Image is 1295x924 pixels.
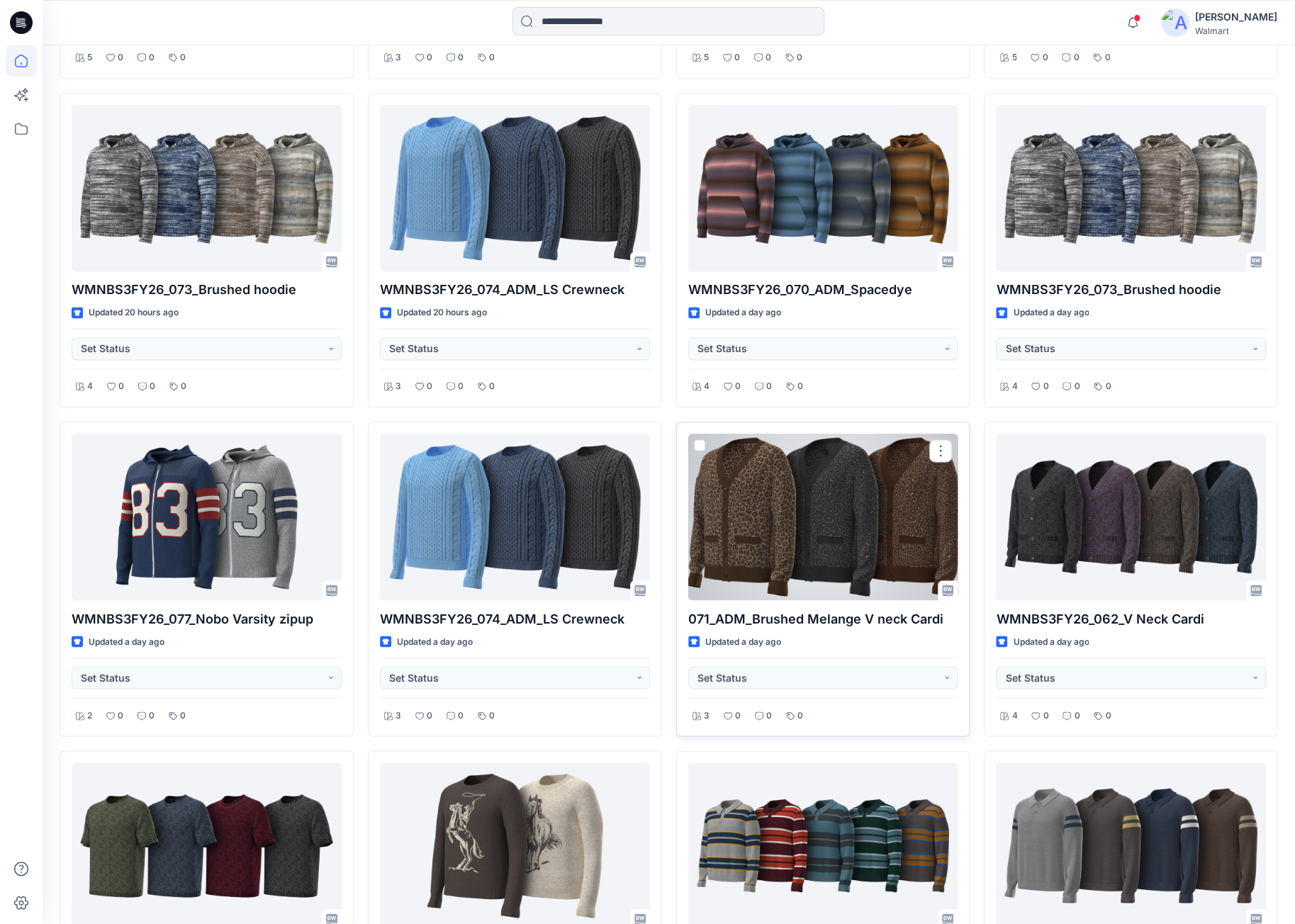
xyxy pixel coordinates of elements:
p: 0 [1105,379,1111,394]
div: [PERSON_NAME] [1195,9,1277,26]
p: 0 [797,50,802,65]
a: WMNBS3FY26_070_ADM_Spacedye [688,105,958,271]
p: WMNBS3FY26_073_Brushed hoodie [72,280,342,300]
p: 0 [1105,708,1111,723]
img: avatar [1161,9,1189,37]
p: 0 [1043,379,1048,394]
p: 3 [396,708,401,723]
p: 0 [181,379,186,394]
p: 0 [766,50,771,65]
p: 0 [427,379,432,394]
p: 4 [87,379,93,394]
p: Updated a day ago [1013,634,1089,649]
p: 0 [180,708,186,723]
p: 0 [489,379,495,394]
p: Updated a day ago [397,634,473,649]
p: 0 [1074,708,1080,723]
p: 0 [149,708,155,723]
p: Updated a day ago [89,634,164,649]
p: 0 [118,379,124,394]
p: 0 [489,708,495,723]
p: 0 [1074,379,1080,394]
p: 3 [396,379,401,394]
p: Updated a day ago [1013,305,1089,320]
p: 5 [1011,50,1016,65]
p: 0 [118,50,123,65]
p: WMNBS3FY26_073_Brushed hoodie [996,280,1266,300]
p: 0 [1043,708,1048,723]
p: 4 [704,379,710,394]
p: WMNBS3FY26_074_ADM_LS Crewneck [380,609,650,629]
p: Updated a day ago [705,305,781,320]
p: 0 [150,379,155,394]
p: 3 [704,708,710,723]
p: 0 [180,50,186,65]
p: 0 [797,708,803,723]
p: 4 [1011,379,1017,394]
p: 071_ADM_Brushed Melange V neck Cardi [688,609,958,629]
p: 0 [735,708,741,723]
p: 0 [427,50,432,65]
p: 0 [458,50,464,65]
p: Updated 20 hours ago [397,305,487,320]
p: WMNBS3FY26_070_ADM_Spacedye [688,280,958,300]
p: 0 [1073,50,1079,65]
p: 0 [734,50,740,65]
p: 2 [87,708,92,723]
p: 0 [118,708,123,723]
p: 0 [427,708,432,723]
p: 0 [489,50,495,65]
p: 0 [1042,50,1048,65]
p: 3 [396,50,401,65]
p: Updated 20 hours ago [89,305,179,320]
a: WMNBS3FY26_077_Nobo Varsity zipup [72,434,342,600]
p: Updated a day ago [705,634,781,649]
p: WMNBS3FY26_077_Nobo Varsity zipup [72,609,342,629]
a: WMNBS3FY26_073_Brushed hoodie [72,105,342,271]
p: 0 [149,50,155,65]
p: 0 [458,379,464,394]
p: 4 [1011,708,1017,723]
a: 071_ADM_Brushed Melange V neck Cardi [688,434,958,600]
a: WMNBS3FY26_074_ADM_LS Crewneck [380,105,650,271]
p: 0 [1104,50,1110,65]
p: 5 [87,50,92,65]
a: WMNBS3FY26_062_V Neck Cardi [996,434,1266,600]
p: 0 [766,379,772,394]
p: 0 [797,379,803,394]
div: Walmart [1195,26,1277,36]
p: WMNBS3FY26_062_V Neck Cardi [996,609,1266,629]
p: 5 [704,50,709,65]
a: WMNBS3FY26_074_ADM_LS Crewneck [380,434,650,600]
a: WMNBS3FY26_073_Brushed hoodie [996,105,1266,271]
p: 0 [766,708,772,723]
p: 0 [735,379,741,394]
p: WMNBS3FY26_074_ADM_LS Crewneck [380,280,650,300]
p: 0 [458,708,464,723]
